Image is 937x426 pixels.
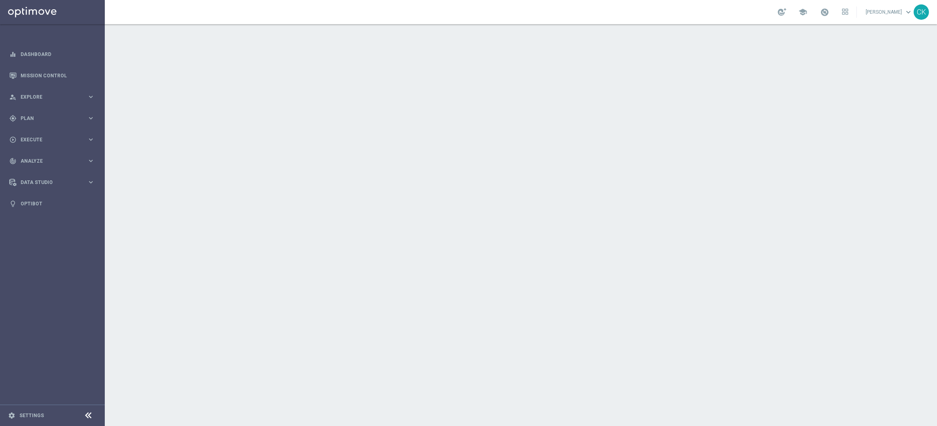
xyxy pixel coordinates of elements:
[8,412,15,419] i: settings
[21,116,87,121] span: Plan
[9,115,87,122] div: Plan
[9,93,87,101] div: Explore
[9,179,87,186] div: Data Studio
[9,43,95,65] div: Dashboard
[9,157,87,165] div: Analyze
[9,51,17,58] i: equalizer
[21,65,95,86] a: Mission Control
[9,72,95,79] button: Mission Control
[9,94,95,100] button: person_search Explore keyboard_arrow_right
[798,8,807,17] span: school
[9,200,17,207] i: lightbulb
[9,136,17,143] i: play_circle_outline
[914,4,929,20] div: CK
[9,201,95,207] button: lightbulb Optibot
[9,193,95,214] div: Optibot
[9,179,95,186] button: Data Studio keyboard_arrow_right
[9,115,95,122] button: gps_fixed Plan keyboard_arrow_right
[87,136,95,143] i: keyboard_arrow_right
[9,65,95,86] div: Mission Control
[9,158,95,164] button: track_changes Analyze keyboard_arrow_right
[9,115,17,122] i: gps_fixed
[21,137,87,142] span: Execute
[87,114,95,122] i: keyboard_arrow_right
[21,193,95,214] a: Optibot
[21,95,87,99] span: Explore
[21,159,87,163] span: Analyze
[9,157,17,165] i: track_changes
[9,51,95,58] button: equalizer Dashboard
[87,93,95,101] i: keyboard_arrow_right
[9,136,95,143] button: play_circle_outline Execute keyboard_arrow_right
[21,43,95,65] a: Dashboard
[87,157,95,165] i: keyboard_arrow_right
[87,178,95,186] i: keyboard_arrow_right
[19,413,44,418] a: Settings
[21,180,87,185] span: Data Studio
[865,6,914,18] a: [PERSON_NAME]keyboard_arrow_down
[9,136,87,143] div: Execute
[904,8,913,17] span: keyboard_arrow_down
[9,93,17,101] i: person_search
